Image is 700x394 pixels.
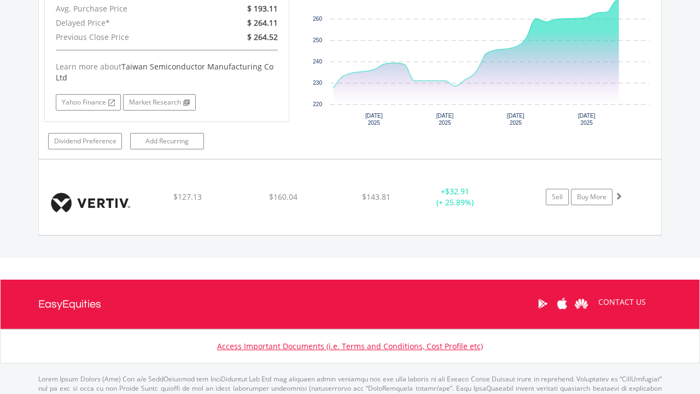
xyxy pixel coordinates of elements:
[362,192,390,202] span: $143.81
[578,113,596,126] text: [DATE] 2025
[173,192,202,202] span: $127.13
[313,101,322,107] text: 220
[48,2,207,16] div: Avg. Purchase Price
[552,287,571,321] a: Apple
[217,341,483,351] a: Access Important Documents (i.e. Terms and Conditions, Cost Profile etc)
[247,18,278,28] span: $ 264.11
[313,16,322,22] text: 260
[414,186,497,208] div: + (+ 25.89%)
[365,113,383,126] text: [DATE] 2025
[313,37,322,43] text: 250
[313,80,322,86] text: 230
[44,173,138,232] img: EQU.US.VRT.png
[130,133,204,149] a: Add Recurring
[313,59,322,65] text: 240
[533,287,552,321] a: Google Play
[571,287,591,321] a: Huawei
[48,133,122,149] a: Dividend Preference
[38,280,101,329] a: EasyEquities
[56,94,121,111] a: Yahoo Finance
[445,186,469,196] span: $32.91
[247,3,278,14] span: $ 193.11
[507,113,524,126] text: [DATE] 2025
[546,189,569,205] a: Sell
[436,113,454,126] text: [DATE] 2025
[269,192,297,202] span: $160.04
[123,94,196,111] a: Market Research
[571,189,612,205] a: Buy More
[247,32,278,42] span: $ 264.52
[591,287,654,317] a: CONTACT US
[48,30,207,44] div: Previous Close Price
[56,61,273,83] span: Taiwan Semiconductor Manufacturing Co Ltd
[48,16,207,30] div: Delayed Price*
[56,61,278,83] div: Learn more about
